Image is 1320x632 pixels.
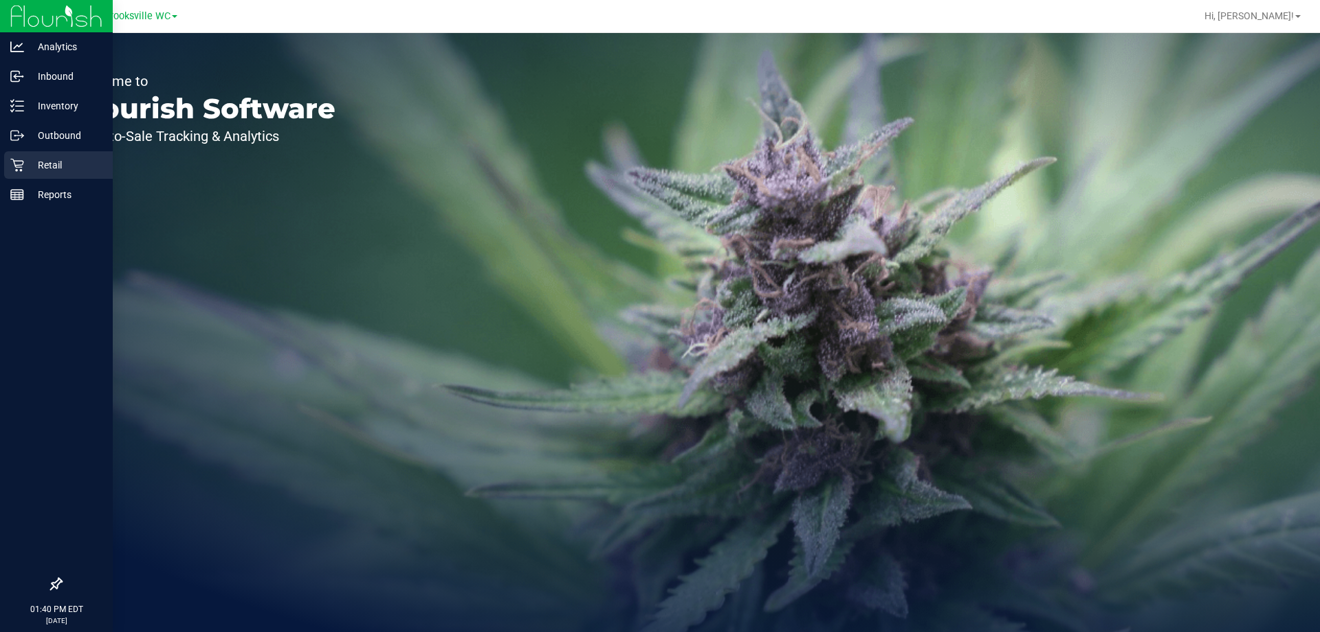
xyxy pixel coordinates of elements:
[10,40,24,54] inline-svg: Analytics
[74,95,335,122] p: Flourish Software
[6,603,107,615] p: 01:40 PM EDT
[24,68,107,85] p: Inbound
[74,129,335,143] p: Seed-to-Sale Tracking & Analytics
[1204,10,1294,21] span: Hi, [PERSON_NAME]!
[74,74,335,88] p: Welcome to
[10,158,24,172] inline-svg: Retail
[6,615,107,626] p: [DATE]
[10,69,24,83] inline-svg: Inbound
[10,188,24,201] inline-svg: Reports
[10,129,24,142] inline-svg: Outbound
[10,99,24,113] inline-svg: Inventory
[24,186,107,203] p: Reports
[24,157,107,173] p: Retail
[24,39,107,55] p: Analytics
[24,127,107,144] p: Outbound
[24,98,107,114] p: Inventory
[104,10,170,22] span: Brooksville WC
